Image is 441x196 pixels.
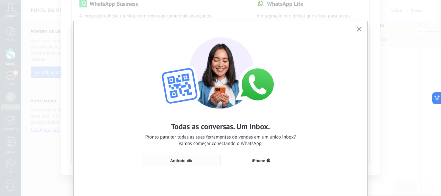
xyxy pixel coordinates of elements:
span: iPhone [252,158,265,163]
span: Pronto para ter todas as suas ferramentas de vendas em um único inbox? Vamos começar conectando o... [145,134,296,147]
span: Android [170,158,185,163]
button: Android [142,155,221,166]
button: iPhone [223,155,299,166]
img: wa-lite-select-device.png [149,31,292,108]
h2: Todas as conversas. Um inbox. [171,121,270,131]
